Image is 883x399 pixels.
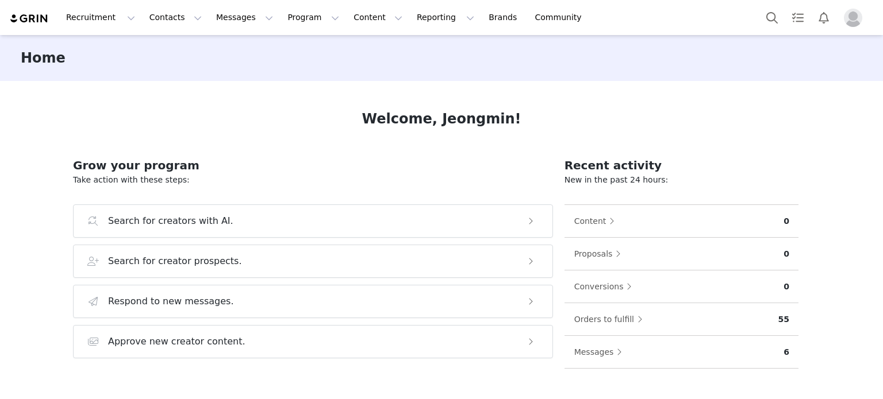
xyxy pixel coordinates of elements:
[837,9,874,27] button: Profile
[108,335,245,348] h3: Approve new creator content.
[73,325,553,358] button: Approve new creator content.
[73,174,553,186] p: Take action with these steps:
[784,215,789,227] p: 0
[108,295,234,308] h3: Respond to new messages.
[574,245,627,263] button: Proposals
[21,48,66,68] h3: Home
[73,204,553,238] button: Search for creators with AI.
[574,310,648,328] button: Orders to fulfill
[844,9,862,27] img: placeholder-profile.jpg
[759,5,785,30] button: Search
[785,5,811,30] a: Tasks
[778,313,789,326] p: 55
[143,5,209,30] button: Contacts
[73,285,553,318] button: Respond to new messages.
[108,214,233,228] h3: Search for creators with AI.
[784,281,789,293] p: 0
[362,109,521,129] h1: Welcome, Jeongmin!
[574,343,628,361] button: Messages
[347,5,409,30] button: Content
[574,212,621,230] button: Content
[784,346,789,358] p: 6
[73,157,553,174] h2: Grow your program
[565,174,798,186] p: New in the past 24 hours:
[528,5,594,30] a: Community
[209,5,280,30] button: Messages
[9,13,49,24] img: grin logo
[784,248,789,260] p: 0
[811,5,836,30] button: Notifications
[574,277,638,296] button: Conversions
[482,5,527,30] a: Brands
[281,5,346,30] button: Program
[108,254,242,268] h3: Search for creator prospects.
[73,245,553,278] button: Search for creator prospects.
[59,5,142,30] button: Recruitment
[410,5,481,30] button: Reporting
[565,157,798,174] h2: Recent activity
